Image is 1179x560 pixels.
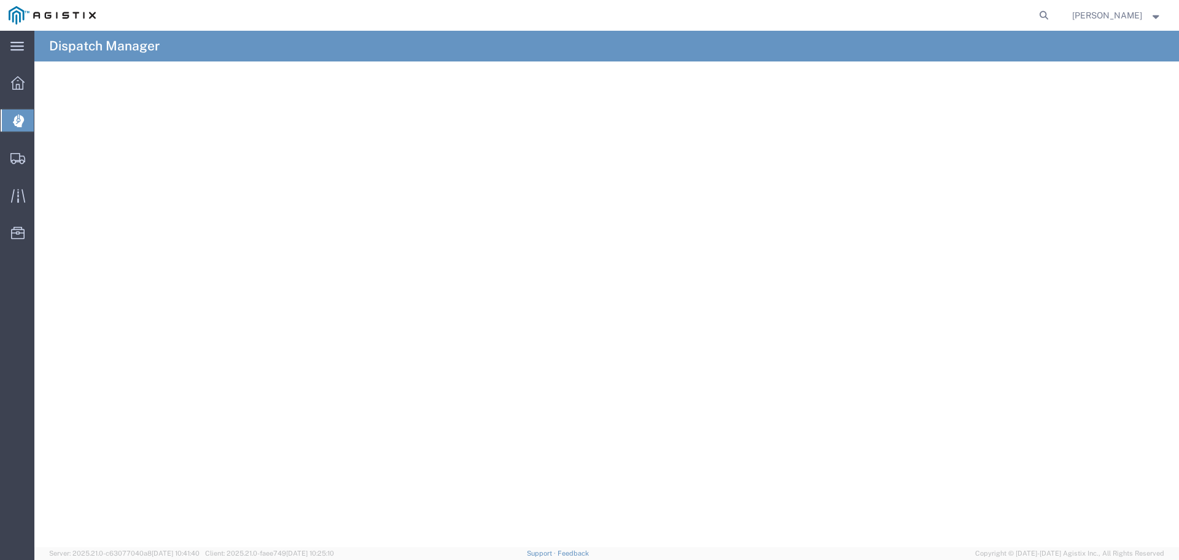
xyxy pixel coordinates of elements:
span: [DATE] 10:25:10 [286,550,334,557]
span: Server: 2025.21.0-c63077040a8 [49,550,200,557]
img: logo [9,6,96,25]
button: [PERSON_NAME] [1072,8,1162,23]
a: Feedback [558,550,589,557]
span: Copyright © [DATE]-[DATE] Agistix Inc., All Rights Reserved [975,548,1164,559]
a: Support [527,550,558,557]
span: Client: 2025.21.0-faee749 [205,550,334,557]
span: [DATE] 10:41:40 [152,550,200,557]
span: Lorretta Ayala [1072,9,1142,22]
h4: Dispatch Manager [49,31,160,61]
